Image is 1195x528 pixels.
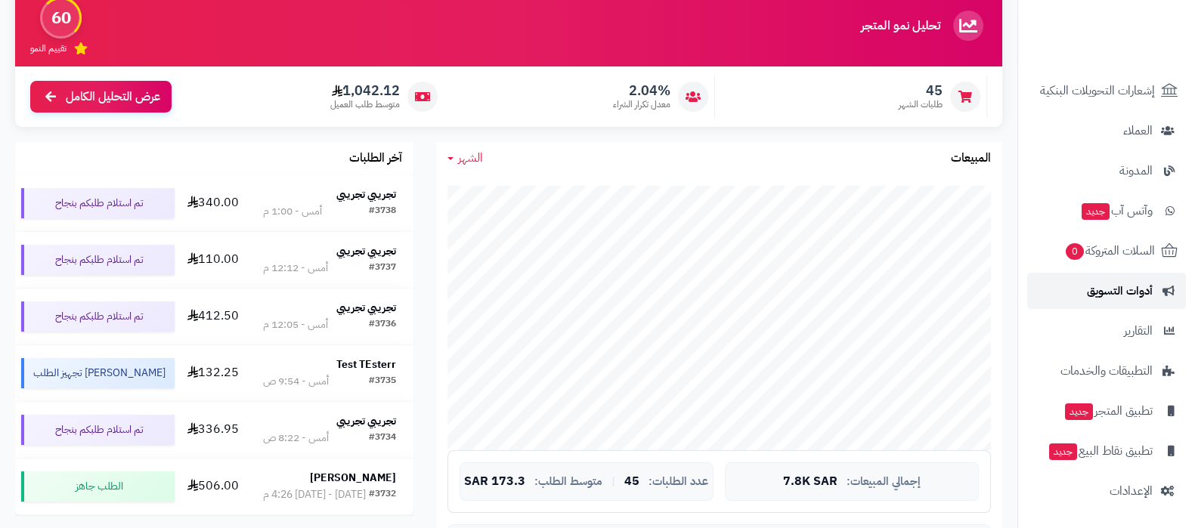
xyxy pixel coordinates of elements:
td: 412.50 [181,289,246,344]
span: 7.8K SAR [783,475,837,489]
div: #3738 [369,204,396,219]
span: 45 [899,82,943,99]
span: 1,042.12 [330,82,400,99]
span: جديد [1065,403,1093,420]
span: أدوات التسويق [1087,280,1153,301]
span: طلبات الشهر [899,98,943,111]
div: الطلب جاهز [21,471,175,502]
strong: تجريبي تجريبي [336,243,396,259]
span: تطبيق نقاط البيع [1048,440,1153,462]
td: 506.00 [181,459,246,514]
strong: تجريبي تجريبي [336,300,396,316]
strong: Test TEsterr [336,357,396,372]
a: الإعدادات [1027,473,1186,509]
div: #3735 [369,374,396,389]
span: الشهر [458,149,483,167]
h3: تحليل نمو المتجر [861,20,940,33]
strong: تجريبي تجريبي [336,187,396,202]
span: العملاء [1123,120,1153,141]
td: 340.00 [181,175,246,231]
div: تم استلام طلبكم بنجاح [21,188,175,218]
strong: تجريبي تجريبي [336,413,396,429]
a: أدوات التسويق [1027,273,1186,309]
span: 173.3 SAR [464,475,525,489]
span: 0 [1065,242,1084,260]
div: أمس - 9:54 ص [263,374,329,389]
td: 110.00 [181,232,246,288]
span: تقييم النمو [30,42,67,55]
a: تطبيق المتجرجديد [1027,393,1186,429]
img: logo-2.png [1092,11,1181,43]
span: 2.04% [613,82,670,99]
span: جديد [1082,203,1110,220]
div: تم استلام طلبكم بنجاح [21,245,175,275]
span: عدد الطلبات: [649,475,708,488]
span: متوسط طلب العميل [330,98,400,111]
div: تم استلام طلبكم بنجاح [21,415,175,445]
td: 132.25 [181,345,246,401]
a: المدونة [1027,153,1186,189]
span: معدل تكرار الشراء [613,98,670,111]
a: وآتس آبجديد [1027,193,1186,229]
span: متوسط الطلب: [534,475,602,488]
div: أمس - 12:05 م [263,317,328,332]
span: تطبيق المتجر [1063,400,1153,421]
span: إشعارات التحويلات البنكية [1040,80,1155,101]
span: عرض التحليل الكامل [66,88,160,106]
span: | [611,476,615,487]
span: السلات المتروكة [1064,240,1155,261]
h3: المبيعات [951,152,991,165]
a: السلات المتروكة0 [1027,233,1186,269]
div: [DATE] - [DATE] 4:26 م [263,487,366,502]
a: التطبيقات والخدمات [1027,353,1186,389]
div: [PERSON_NAME] تجهيز الطلب [21,358,175,388]
a: إشعارات التحويلات البنكية [1027,73,1186,109]
a: الشهر [447,150,483,167]
a: العملاء [1027,113,1186,149]
td: 336.95 [181,402,246,458]
div: #3732 [369,487,396,502]
span: جديد [1049,443,1077,460]
div: أمس - 8:22 ص [263,431,329,446]
span: الإعدادات [1110,480,1153,502]
span: المدونة [1119,160,1153,181]
div: أمس - 1:00 م [263,204,322,219]
span: وآتس آب [1080,200,1153,221]
h3: آخر الطلبات [349,152,402,165]
span: إجمالي المبيعات: [847,475,921,488]
a: التقارير [1027,313,1186,349]
strong: [PERSON_NAME] [310,470,396,486]
div: #3734 [369,431,396,446]
a: عرض التحليل الكامل [30,81,172,113]
span: 45 [624,475,639,489]
span: التطبيقات والخدمات [1060,360,1153,381]
a: تطبيق نقاط البيعجديد [1027,433,1186,469]
div: #3736 [369,317,396,332]
div: أمس - 12:12 م [263,261,328,276]
div: #3737 [369,261,396,276]
div: تم استلام طلبكم بنجاح [21,301,175,332]
span: التقارير [1124,320,1153,341]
